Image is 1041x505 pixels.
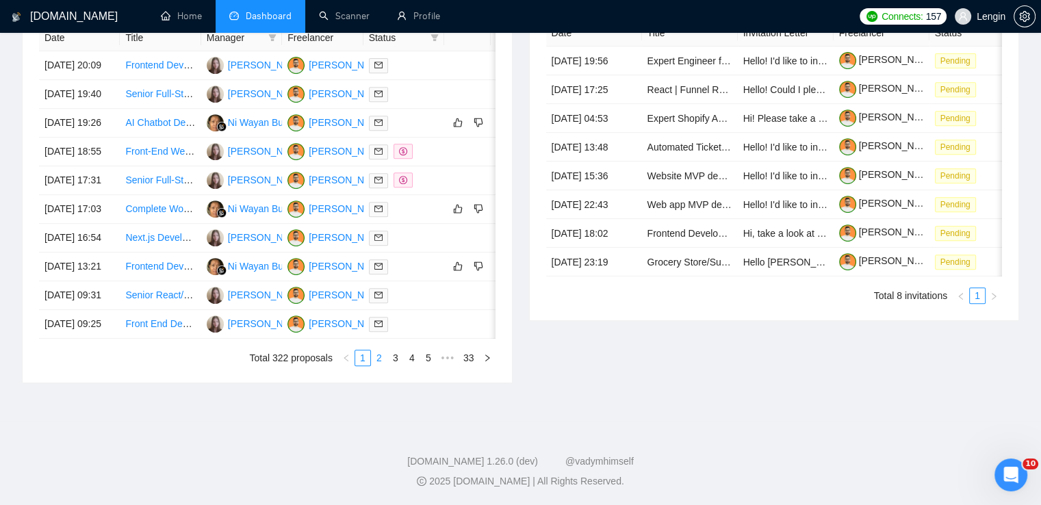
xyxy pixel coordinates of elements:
[839,198,938,209] a: [PERSON_NAME]
[958,12,968,21] span: user
[953,287,969,304] li: Previous Page
[125,117,381,128] a: AI Chatbot Developer for University Financial Aid Assistance
[546,219,642,248] td: [DATE] 18:02
[120,252,201,281] td: Frontend Developer for AI Platform Integration
[647,142,848,153] a: Automated Ticket Purchasing Bot Development
[642,20,738,47] th: Title
[647,170,812,181] a: Website MVP development in Webflow
[309,86,387,101] div: [PERSON_NAME]
[929,20,1025,47] th: Status
[474,261,483,272] span: dislike
[1023,458,1038,469] span: 10
[935,83,981,94] a: Pending
[935,111,976,126] span: Pending
[39,281,120,310] td: [DATE] 09:31
[287,258,305,275] img: TM
[935,198,981,209] a: Pending
[207,200,224,218] img: NW
[309,287,387,302] div: [PERSON_NAME]
[207,172,224,189] img: NB
[287,260,387,271] a: TM[PERSON_NAME]
[839,167,856,184] img: c1NLmzrk-0pBZjOo1nLSJnOz0itNHKTdmMHAt8VIsLFzaWqqsJDJtcFyV3OYvrqgu3
[287,231,387,242] a: TM[PERSON_NAME]
[483,354,491,362] span: right
[287,143,305,160] img: TM
[374,90,383,98] span: mail
[207,59,307,70] a: NB[PERSON_NAME]
[287,116,387,127] a: TM[PERSON_NAME]
[647,257,848,268] a: Grocery Store/Supermarket Website Developer
[990,292,998,300] span: right
[642,161,738,190] td: Website MVP development in Webflow
[12,6,21,28] img: logo
[479,350,496,366] button: right
[474,203,483,214] span: dislike
[866,11,877,22] img: upwork-logo.png
[125,289,488,300] a: Senior React/TypeScript Web Developer (Lead Role, Long-Term) – [DOMAIN_NAME]
[420,350,437,366] li: 5
[287,57,305,74] img: TM
[319,10,370,22] a: searchScanner
[839,224,856,242] img: c1NLmzrk-0pBZjOo1nLSJnOz0itNHKTdmMHAt8VIsLFzaWqqsJDJtcFyV3OYvrqgu3
[421,350,436,365] a: 5
[207,289,307,300] a: NB[PERSON_NAME]
[207,287,224,304] img: NB
[207,88,307,99] a: NB[PERSON_NAME]
[470,258,487,274] button: dislike
[338,350,355,366] li: Previous Page
[228,230,307,245] div: [PERSON_NAME]
[207,116,305,127] a: NWNi Wayan Budiarti
[935,168,976,183] span: Pending
[935,112,981,123] a: Pending
[397,10,440,22] a: userProfile
[453,261,463,272] span: like
[647,55,822,66] a: Expert Engineer for Low-Latency Parsing
[935,227,981,238] a: Pending
[125,232,338,243] a: Next.js Developer for Tutoring Platform Integration
[207,57,224,74] img: NB
[642,133,738,161] td: Automated Ticket Purchasing Bot Development
[217,266,227,275] img: gigradar-bm.png
[125,174,549,185] a: Senior Full-Stack Dev for Membership Platform (Database, Payments, E-Signatures, Tiered Access)
[39,138,120,166] td: [DATE] 18:55
[969,287,986,304] li: 1
[839,255,938,266] a: [PERSON_NAME]
[428,27,441,48] span: filter
[935,197,976,212] span: Pending
[935,82,976,97] span: Pending
[546,161,642,190] td: [DATE] 15:36
[207,143,224,160] img: NB
[647,199,767,210] a: Web app MVP development
[839,112,938,122] a: [PERSON_NAME]
[287,200,305,218] img: TM
[450,114,466,131] button: like
[266,27,279,48] span: filter
[642,219,738,248] td: Frontend Developer (React/Next)
[839,226,938,237] a: [PERSON_NAME]
[161,10,202,22] a: homeHome
[407,456,538,467] a: [DOMAIN_NAME] 1.26.0 (dev)
[839,253,856,270] img: c1NLmzrk-0pBZjOo1nLSJnOz0itNHKTdmMHAt8VIsLFzaWqqsJDJtcFyV3OYvrqgu3
[287,174,387,185] a: TM[PERSON_NAME]
[953,287,969,304] button: left
[546,248,642,276] td: [DATE] 23:19
[287,172,305,189] img: TM
[282,25,363,51] th: Freelancer
[120,310,201,339] td: Front End Developer with Vue.js Expertise Needed
[437,350,459,366] li: Next 5 Pages
[207,86,224,103] img: NB
[120,166,201,195] td: Senior Full-Stack Dev for Membership Platform (Database, Payments, E-Signatures, Tiered Access)
[39,252,120,281] td: [DATE] 13:21
[935,170,981,181] a: Pending
[246,10,292,22] span: Dashboard
[546,75,642,104] td: [DATE] 17:25
[839,138,856,155] img: c1NLmzrk-0pBZjOo1nLSJnOz0itNHKTdmMHAt8VIsLFzaWqqsJDJtcFyV3OYvrqgu3
[839,81,856,98] img: c1NLmzrk-0pBZjOo1nLSJnOz0itNHKTdmMHAt8VIsLFzaWqqsJDJtcFyV3OYvrqgu3
[309,172,387,187] div: [PERSON_NAME]
[1014,11,1036,22] a: setting
[287,203,387,213] a: TM[PERSON_NAME]
[309,316,387,331] div: [PERSON_NAME]
[417,476,426,486] span: copyright
[228,86,307,101] div: [PERSON_NAME]
[970,288,985,303] a: 1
